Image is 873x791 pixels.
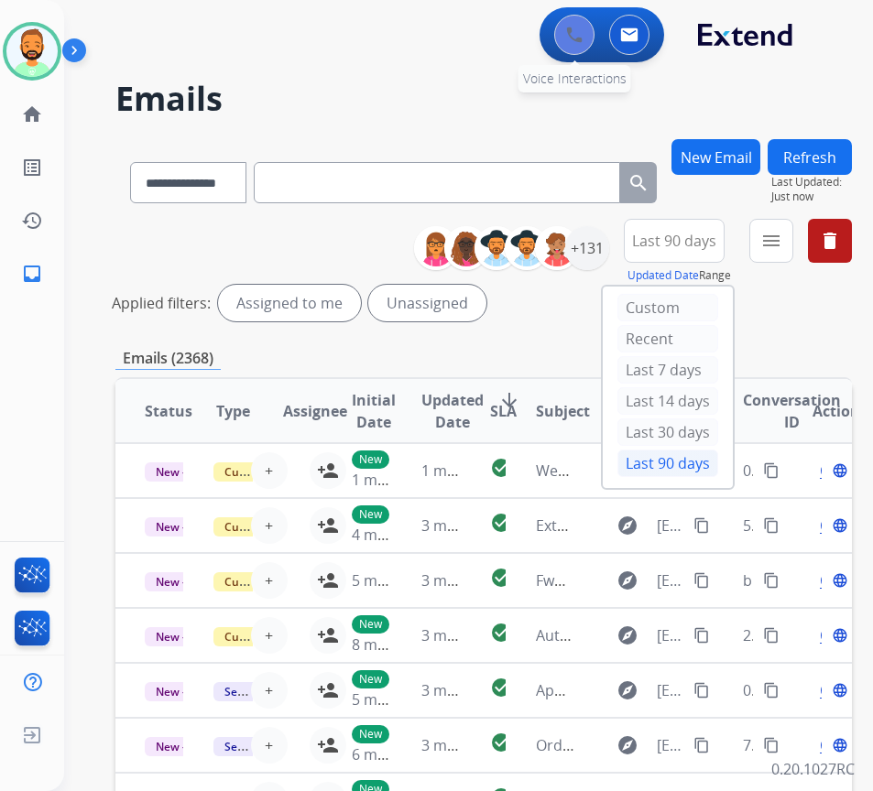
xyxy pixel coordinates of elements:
[536,515,665,536] span: Extend screenshot
[627,172,649,194] mat-icon: search
[783,379,852,443] th: Action
[490,567,512,589] mat-icon: check_circle
[490,512,512,534] mat-icon: check_circle
[771,758,855,780] p: 0.20.1027RC
[421,735,519,755] span: 3 minutes ago
[820,569,857,591] span: Open
[317,569,339,591] mat-icon: person_add
[251,727,288,764] button: +
[536,735,663,755] span: Order 9152026461
[617,356,718,384] div: Last 7 days
[265,569,273,591] span: +
[421,570,519,591] span: 3 minutes ago
[251,617,288,654] button: +
[216,400,250,422] span: Type
[763,572,780,589] mat-icon: content_copy
[832,462,848,479] mat-icon: language
[352,389,396,433] span: Initial Date
[565,226,609,270] div: +131
[624,219,725,263] button: Last 90 days
[490,731,512,753] mat-icon: check_circle
[213,517,333,536] span: Customer Support
[265,515,273,536] span: +
[368,285,486,321] div: Unassigned
[536,400,590,422] span: Subject
[617,418,718,446] div: Last 30 days
[617,450,718,477] div: Last 90 days
[21,157,43,179] mat-icon: list_alt
[317,460,339,482] mat-icon: person_add
[265,679,273,701] span: +
[251,672,288,709] button: +
[317,734,339,756] mat-icon: person_add
[6,26,58,77] img: avatar
[490,622,512,644] mat-icon: check_circle
[317,679,339,701] mat-icon: person_add
[832,572,848,589] mat-icon: language
[421,461,512,481] span: 1 minute ago
[523,70,627,87] span: Voice Interactions
[352,634,450,655] span: 8 minutes ago
[693,627,710,644] mat-icon: content_copy
[820,515,857,536] span: Open
[536,625,863,645] span: Automatic reply: Your Extend claim is approved
[760,230,782,252] mat-icon: menu
[265,460,273,482] span: +
[820,734,857,756] span: Open
[145,517,230,536] span: New - Initial
[617,294,718,321] div: Custom
[421,680,519,700] span: 3 minutes ago
[536,680,827,700] span: Apollo Go has been delivered for servicing
[213,572,333,591] span: Customer Support
[693,682,710,699] mat-icon: content_copy
[490,457,512,479] mat-icon: check_circle
[251,507,288,544] button: +
[352,525,450,545] span: 4 minutes ago
[657,679,684,701] span: [EMAIL_ADDRESS][DOMAIN_NAME]
[617,624,638,646] mat-icon: explore
[115,347,221,370] p: Emails (2368)
[112,292,211,314] p: Applied filters:
[218,285,361,321] div: Assigned to me
[617,679,638,701] mat-icon: explore
[820,624,857,646] span: Open
[627,267,731,283] span: Range
[693,517,710,534] mat-icon: content_copy
[771,175,852,190] span: Last Updated:
[213,737,318,756] span: Service Support
[832,737,848,753] mat-icon: language
[832,517,848,534] mat-icon: language
[145,462,230,482] span: New - Initial
[421,625,519,645] span: 3 minutes ago
[820,460,857,482] span: Open
[657,624,684,646] span: [EMAIL_ADDRESS][PERSON_NAME][DOMAIN_NAME]
[352,670,389,688] p: New
[352,689,450,710] span: 5 minutes ago
[352,615,389,634] p: New
[693,572,710,589] mat-icon: content_copy
[317,624,339,646] mat-icon: person_add
[771,190,852,204] span: Just now
[115,81,829,117] h2: Emails
[632,237,716,244] span: Last 90 days
[21,210,43,232] mat-icon: history
[763,627,780,644] mat-icon: content_copy
[213,682,318,701] span: Service Support
[352,744,450,764] span: 6 minutes ago
[352,725,389,743] p: New
[145,627,230,646] span: New - Initial
[763,682,780,699] mat-icon: content_copy
[490,677,512,699] mat-icon: check_circle
[265,734,273,756] span: +
[536,570,607,591] span: Fwd: Chair
[832,682,848,699] mat-icon: language
[617,387,718,415] div: Last 14 days
[251,562,288,599] button: +
[251,452,288,489] button: +
[145,572,230,591] span: New - Initial
[617,569,638,591] mat-icon: explore
[352,470,442,490] span: 1 minute ago
[763,517,780,534] mat-icon: content_copy
[819,230,841,252] mat-icon: delete
[421,515,519,536] span: 3 minutes ago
